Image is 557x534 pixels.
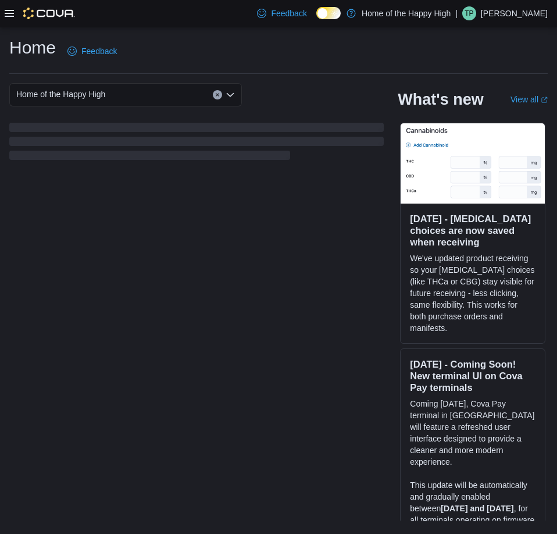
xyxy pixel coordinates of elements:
p: Home of the Happy High [362,6,451,20]
p: | [455,6,458,20]
span: TP [465,6,473,20]
p: We've updated product receiving so your [MEDICAL_DATA] choices (like THCa or CBG) stay visible fo... [410,252,535,334]
p: Coming [DATE], Cova Pay terminal in [GEOGRAPHIC_DATA] will feature a refreshed user interface des... [410,398,535,468]
div: Tevin Paul [462,6,476,20]
a: Feedback [63,40,122,63]
span: Feedback [81,45,117,57]
a: Feedback [252,2,311,25]
span: Feedback [271,8,306,19]
button: Clear input [213,90,222,99]
a: View allExternal link [510,95,548,104]
span: Loading [9,125,384,162]
strong: [DATE] and [DATE] [441,504,513,513]
h3: [DATE] - Coming Soon! New terminal UI on Cova Pay terminals [410,358,535,393]
img: Cova [23,8,75,19]
p: [PERSON_NAME] [481,6,548,20]
h1: Home [9,36,56,59]
h2: What's new [398,90,483,109]
input: Dark Mode [316,7,341,19]
svg: External link [541,97,548,104]
span: Dark Mode [316,19,317,20]
span: Home of the Happy High [16,87,105,101]
h3: [DATE] - [MEDICAL_DATA] choices are now saved when receiving [410,213,535,248]
button: Open list of options [226,90,235,99]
